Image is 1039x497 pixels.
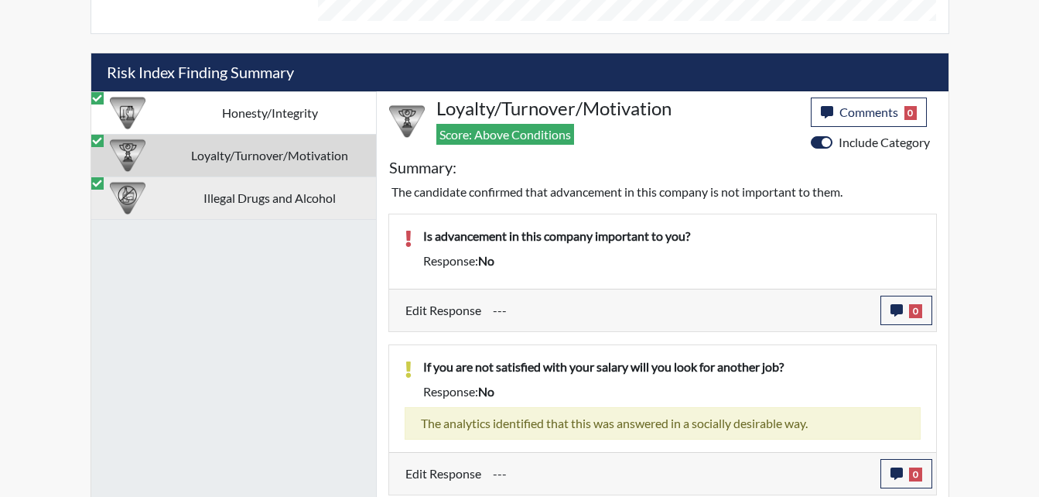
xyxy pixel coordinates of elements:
button: Comments0 [811,98,928,127]
td: Illegal Drugs and Alcohol [164,177,376,219]
td: Loyalty/Turnover/Motivation [164,134,376,177]
div: The analytics identified that this was answered in a socially desirable way. [405,407,921,440]
img: CATEGORY%20ICON-11.a5f294f4.png [110,95,145,131]
span: Score: Above Conditions [436,124,574,145]
button: 0 [880,296,932,325]
span: 0 [909,304,922,318]
p: The candidate confirmed that advancement in this company is not important to them. [391,183,934,201]
img: CATEGORY%20ICON-17.40ef8247.png [110,138,145,173]
div: Update the test taker's response, the change might impact the score [481,296,880,325]
div: Response: [412,382,932,401]
p: Is advancement in this company important to you? [423,227,921,245]
h5: Risk Index Finding Summary [91,53,948,91]
span: Comments [839,105,898,119]
p: If you are not satisfied with your salary will you look for another job? [423,358,921,376]
button: 0 [880,459,932,488]
td: Honesty/Integrity [164,91,376,134]
div: Update the test taker's response, the change might impact the score [481,459,880,488]
div: Response: [412,252,932,270]
span: 0 [904,106,918,120]
label: Edit Response [405,296,481,325]
span: no [478,384,494,399]
label: Edit Response [405,459,481,488]
h5: Summary: [389,158,456,177]
img: CATEGORY%20ICON-17.40ef8247.png [389,104,425,139]
h4: Loyalty/Turnover/Motivation [436,98,799,120]
span: 0 [909,468,922,482]
label: Include Category [839,133,930,152]
img: CATEGORY%20ICON-12.0f6f1024.png [110,180,145,216]
span: no [478,253,494,268]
